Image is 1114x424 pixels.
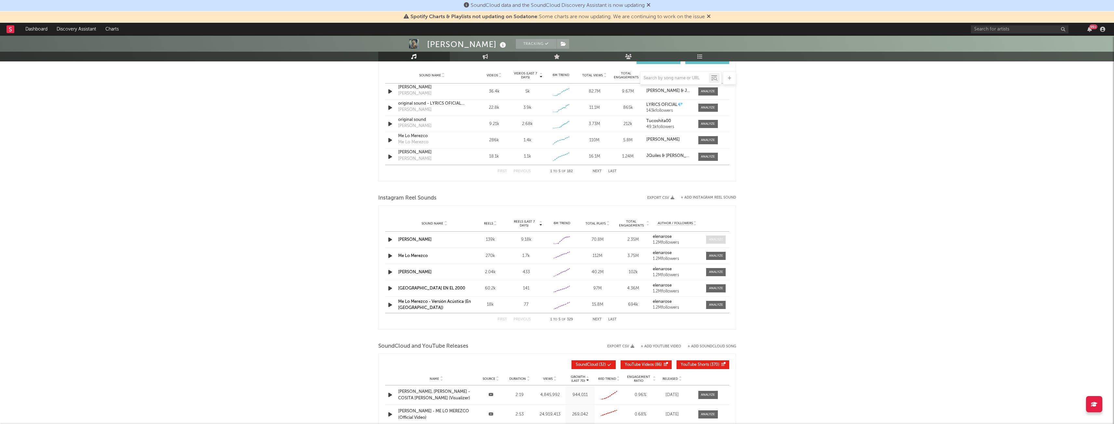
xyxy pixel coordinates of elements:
[536,411,564,418] div: 24,919,413
[571,379,585,383] p: (Last 7d)
[647,3,651,8] span: Dismiss
[546,221,578,226] div: 6M Trend
[681,363,719,367] span: ( 370 )
[427,39,508,50] div: [PERSON_NAME]
[581,269,614,276] div: 40.2M
[510,220,539,227] span: Reels (last 7 days)
[484,222,493,225] span: Reels
[581,237,614,243] div: 70.8M
[523,105,531,111] div: 3.9k
[646,154,691,158] a: JQuiles & [PERSON_NAME]
[398,107,432,113] div: [PERSON_NAME]
[544,316,580,324] div: 1 5 329
[571,375,585,379] p: Growth
[398,254,428,258] a: Me Lo Merezco
[553,170,557,173] span: to
[398,286,465,290] a: [GEOGRAPHIC_DATA] EN EL 2000
[474,302,507,308] div: 18k
[646,103,691,107] a: LYRICS OFICIAL💎
[507,392,533,398] div: 2:19
[659,392,685,398] div: [DATE]
[681,363,709,367] span: YouTube Shorts
[398,300,471,310] a: Me Lo Merezco - Versión Acústica (En [GEOGRAPHIC_DATA])
[398,90,432,97] div: [PERSON_NAME]
[625,363,662,367] span: ( 86 )
[653,235,702,239] a: elenarose
[509,377,526,381] span: Duration
[398,408,475,421] a: [PERSON_NAME] - ME LO MEREZCO (Official Video)
[510,302,543,308] div: 77
[613,105,643,111] div: 865k
[653,289,702,294] div: 1.2M followers
[562,318,566,321] span: of
[608,318,617,321] button: Last
[613,153,643,160] div: 1.24M
[471,3,645,8] span: SoundCloud data and the SoundCloud Discovery Assistant is now updating
[498,170,507,173] button: First
[576,363,606,367] span: ( 32 )
[410,14,537,19] span: Spotify Charts & Playlists not updating on Sodatone
[646,137,691,142] a: [PERSON_NAME]
[681,196,736,199] button: + Add Instagram Reel Sound
[663,377,678,381] span: Released
[398,270,432,274] a: [PERSON_NAME]
[398,100,466,107] div: original sound - LYRICS OFICIAL💎
[562,170,566,173] span: of
[707,14,711,19] span: Dismiss
[21,23,52,36] a: Dashboard
[634,345,681,348] div: + Add YouTube Video
[510,269,543,276] div: 433
[398,238,432,242] a: [PERSON_NAME]
[646,119,671,123] strong: Tucoshita00
[625,363,654,367] span: YouTube Videos
[641,345,681,348] button: + Add YouTube Video
[507,411,533,418] div: 2:53
[617,285,650,292] div: 4.36M
[101,23,123,36] a: Charts
[593,170,602,173] button: Next
[398,149,466,156] div: [PERSON_NAME]
[677,360,729,369] button: YouTube Shorts(370)
[617,269,650,276] div: 102k
[474,285,507,292] div: 60.2k
[479,105,509,111] div: 22.8k
[625,375,652,383] span: Engagement Ratio
[398,117,466,123] a: original sound
[474,253,507,259] div: 270k
[646,137,680,142] strong: [PERSON_NAME]
[625,411,656,418] div: 0.68 %
[653,251,672,255] strong: elenarose
[640,76,709,81] input: Search by song name or URL
[653,300,702,304] a: elenarose
[653,273,702,277] div: 1.2M followers
[510,285,543,292] div: 141
[524,153,531,160] div: 1.1k
[647,196,674,200] button: Export CSV
[579,153,610,160] div: 16.1M
[544,168,580,175] div: 1 5 182
[646,103,683,107] strong: LYRICS OFICIAL💎
[522,121,533,127] div: 2.68k
[543,377,553,381] span: Views
[607,344,634,348] button: Export CSV
[474,237,507,243] div: 139k
[653,267,702,272] a: elenarose
[479,153,509,160] div: 18.1k
[608,170,617,173] button: Last
[613,88,643,95] div: 9.67M
[653,240,702,245] div: 1.2M followers
[653,251,702,255] a: elenarose
[581,302,614,308] div: 15.8M
[659,411,685,418] div: [DATE]
[510,237,543,243] div: 9.18k
[646,119,691,123] a: Tucoshita00
[653,300,672,304] strong: elenarose
[598,377,616,381] span: 60D Trend
[398,133,466,139] a: Me Lo Merezco
[378,342,468,350] span: SoundCloud and YouTube Releases
[585,222,606,225] span: Total Plays
[653,257,702,261] div: 1.2M followers
[479,121,509,127] div: 9.21k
